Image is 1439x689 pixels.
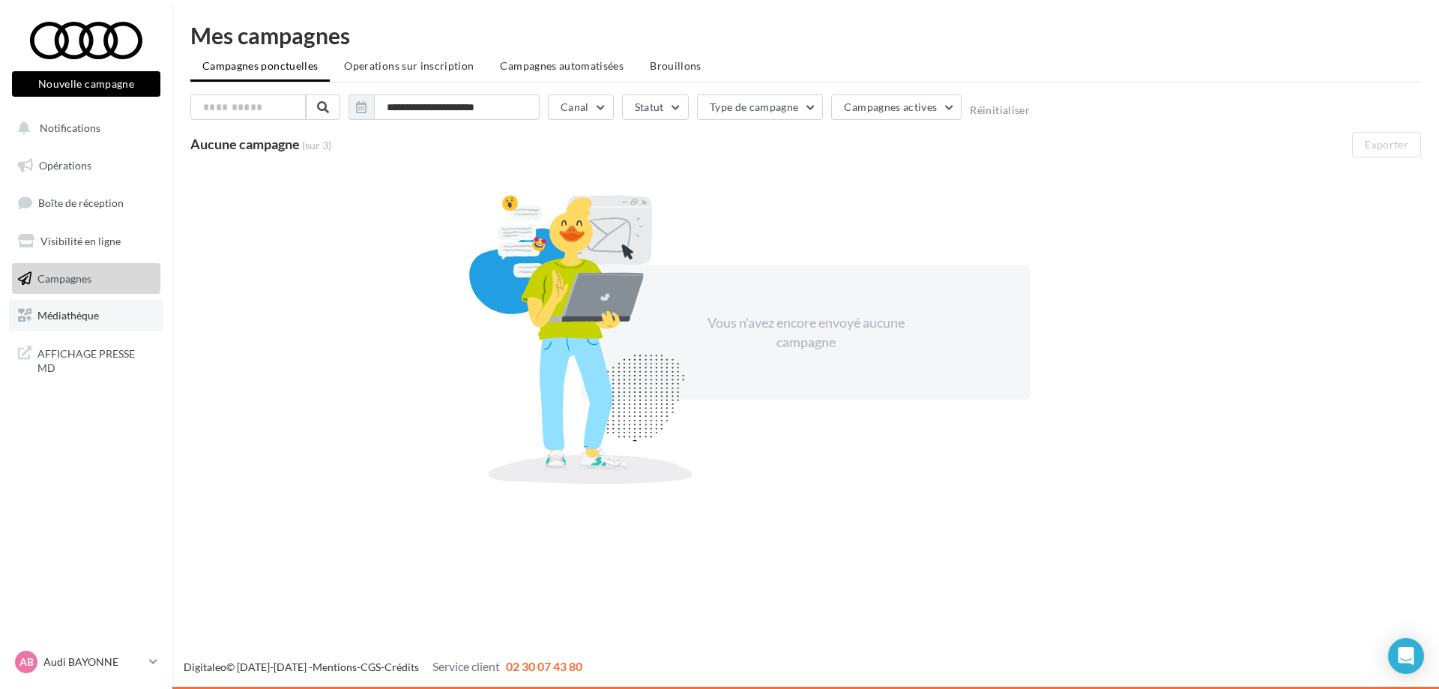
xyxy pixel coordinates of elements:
[190,136,300,152] span: Aucune campagne
[9,263,163,295] a: Campagnes
[40,235,121,247] span: Visibilité en ligne
[9,150,163,181] a: Opérations
[184,661,226,673] a: Digitaleo
[39,159,91,172] span: Opérations
[360,661,381,673] a: CGS
[548,94,614,120] button: Canal
[384,661,419,673] a: Crédits
[190,24,1421,46] div: Mes campagnes
[12,648,160,676] a: AB Audi BAYONNE
[38,196,124,209] span: Boîte de réception
[432,659,500,673] span: Service client
[37,343,154,376] span: AFFICHAGE PRESSE MD
[9,112,157,144] button: Notifications
[1352,132,1421,157] button: Exporter
[43,655,143,670] p: Audi BAYONNE
[500,59,624,72] span: Campagnes automatisées
[831,94,962,120] button: Campagnes actives
[622,94,689,120] button: Statut
[970,104,1030,116] button: Réinitialiser
[302,138,331,153] span: (sur 3)
[184,661,582,673] span: © [DATE]-[DATE] - - -
[1388,638,1424,674] div: Open Intercom Messenger
[9,337,163,382] a: AFFICHAGE PRESSE MD
[9,187,163,219] a: Boîte de réception
[506,659,582,673] span: 02 30 07 43 80
[12,71,160,97] button: Nouvelle campagne
[9,226,163,257] a: Visibilité en ligne
[344,59,474,72] span: Operations sur inscription
[37,309,99,322] span: Médiathèque
[9,300,163,331] a: Médiathèque
[650,59,702,72] span: Brouillons
[37,271,91,284] span: Campagnes
[40,121,100,134] span: Notifications
[844,100,937,113] span: Campagnes actives
[697,94,824,120] button: Type de campagne
[313,661,357,673] a: Mentions
[677,313,935,352] div: Vous n'avez encore envoyé aucune campagne
[19,655,34,670] span: AB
